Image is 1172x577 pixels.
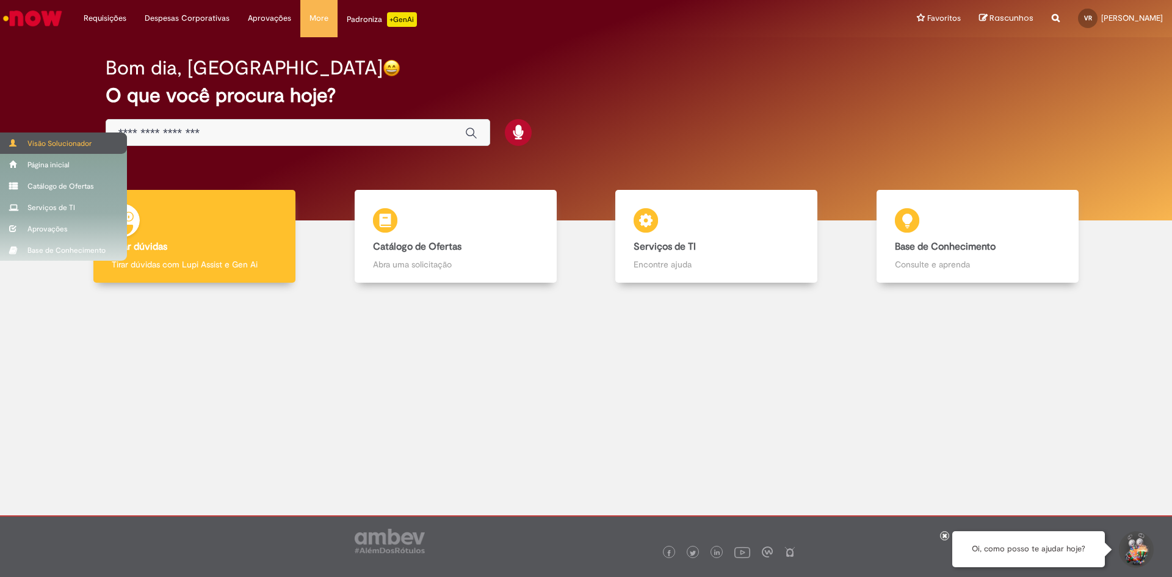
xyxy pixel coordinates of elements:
img: logo_footer_youtube.png [734,544,750,560]
img: logo_footer_ambev_rotulo_gray.png [355,529,425,553]
span: More [309,12,328,24]
span: VR [1084,14,1092,22]
img: logo_footer_naosei.png [784,546,795,557]
p: Tirar dúvidas com Lupi Assist e Gen Ai [112,258,277,270]
img: logo_footer_twitter.png [690,550,696,556]
img: logo_footer_facebook.png [666,550,672,556]
h2: O que você procura hoje? [106,85,1067,106]
button: Iniciar Conversa de Suporte [1117,531,1154,568]
span: Aprovações [248,12,291,24]
span: Favoritos [927,12,961,24]
p: Consulte e aprenda [895,258,1060,270]
span: Requisições [84,12,126,24]
img: logo_footer_workplace.png [762,546,773,557]
a: Catálogo de Ofertas Abra uma solicitação [325,190,587,283]
img: ServiceNow [1,6,64,31]
b: Catálogo de Ofertas [373,241,461,253]
span: Despesas Corporativas [145,12,230,24]
a: Base de Conhecimento Consulte e aprenda [847,190,1109,283]
a: Tirar dúvidas Tirar dúvidas com Lupi Assist e Gen Ai [64,190,325,283]
b: Serviços de TI [634,241,696,253]
span: [PERSON_NAME] [1101,13,1163,23]
img: happy-face.png [383,59,400,77]
h2: Bom dia, [GEOGRAPHIC_DATA] [106,57,383,79]
p: Abra uma solicitação [373,258,538,270]
div: Padroniza [347,12,417,27]
b: Tirar dúvidas [112,241,167,253]
span: Rascunhos [989,12,1033,24]
b: Base de Conhecimento [895,241,996,253]
div: Oi, como posso te ajudar hoje? [952,531,1105,567]
img: logo_footer_linkedin.png [714,550,720,557]
a: Rascunhos [979,13,1033,24]
p: +GenAi [387,12,417,27]
a: Serviços de TI Encontre ajuda [586,190,847,283]
p: Encontre ajuda [634,258,799,270]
